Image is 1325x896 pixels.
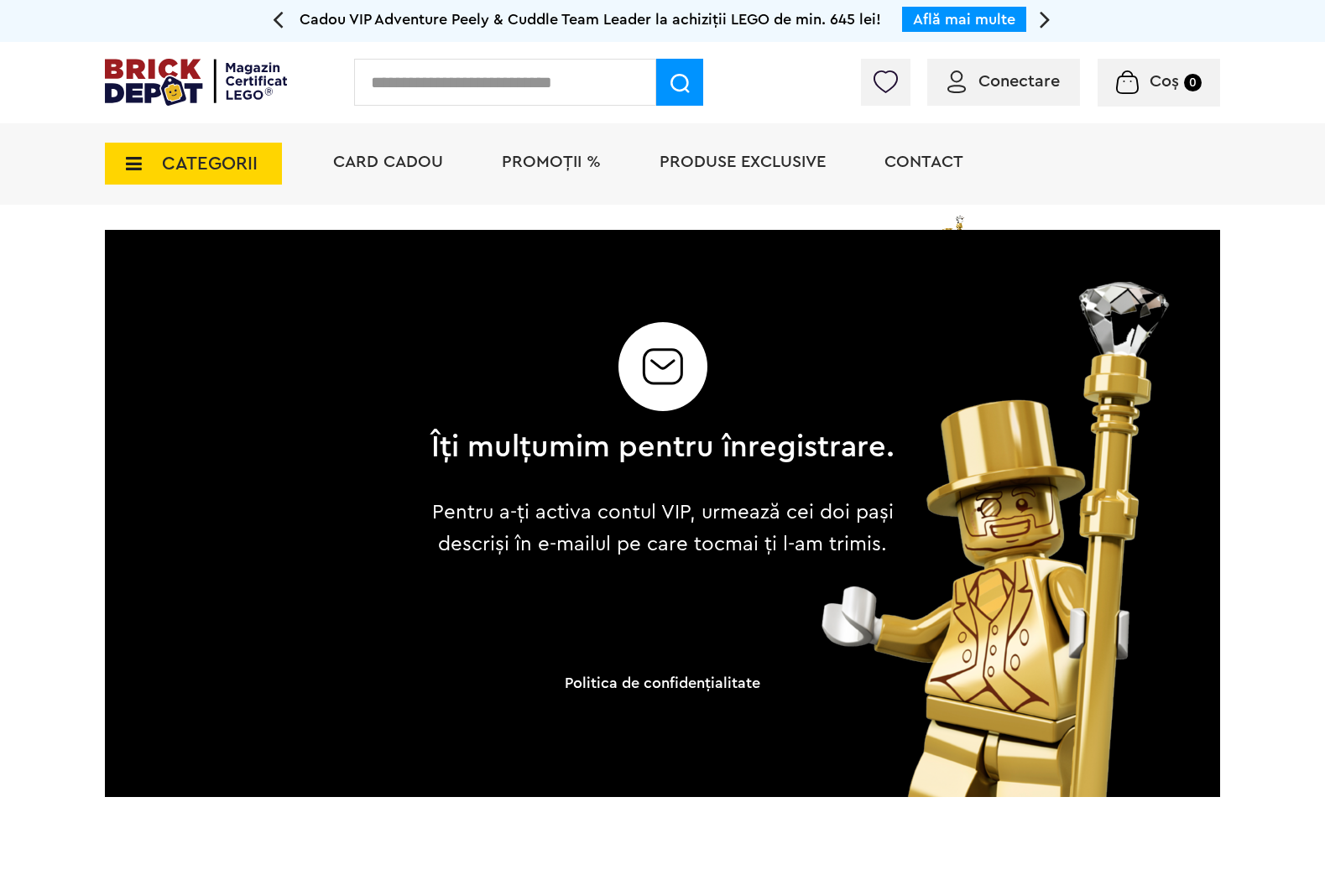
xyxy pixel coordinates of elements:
[1184,74,1202,91] small: 0
[660,154,826,170] a: Produse exclusive
[947,73,1060,90] a: Conectare
[300,12,881,27] span: Cadou VIP Adventure Peely & Cuddle Team Leader la achiziții LEGO de min. 645 lei!
[913,12,1015,27] a: Află mai multe
[430,431,895,463] h2: Îți mulțumim pentru înregistrare.
[162,154,258,173] span: CATEGORII
[565,675,760,690] a: Politica de confidenţialitate
[333,154,443,170] a: Card Cadou
[978,73,1060,90] span: Conectare
[797,282,1220,797] img: vip_page_image
[884,154,963,170] a: Contact
[418,497,907,560] p: Pentru a-ți activa contul VIP, urmează cei doi pași descriși în e-mailul pe care tocmai ți l-am t...
[502,154,601,170] a: PROMOȚII %
[1150,73,1179,90] span: Coș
